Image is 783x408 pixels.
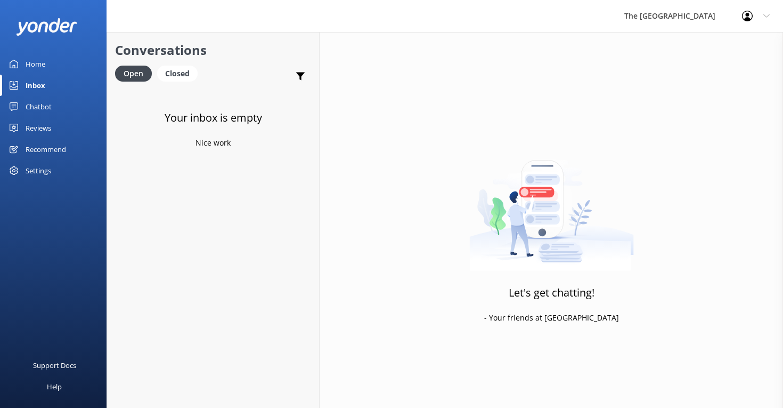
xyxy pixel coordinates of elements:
img: artwork of a man stealing a conversation from at giant smartphone [469,138,634,271]
div: Support Docs [33,355,76,376]
img: yonder-white-logo.png [16,18,77,36]
a: Open [115,67,157,79]
div: Chatbot [26,96,52,117]
p: Nice work [195,137,231,149]
div: Open [115,66,152,82]
div: Inbox [26,75,45,96]
h3: Your inbox is empty [165,109,262,126]
div: Recommend [26,139,66,160]
h2: Conversations [115,40,311,60]
div: Help [47,376,62,397]
div: Closed [157,66,198,82]
div: Reviews [26,117,51,139]
div: Settings [26,160,51,181]
h3: Let's get chatting! [509,284,594,301]
a: Closed [157,67,203,79]
div: Home [26,53,45,75]
p: - Your friends at [GEOGRAPHIC_DATA] [484,312,619,324]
